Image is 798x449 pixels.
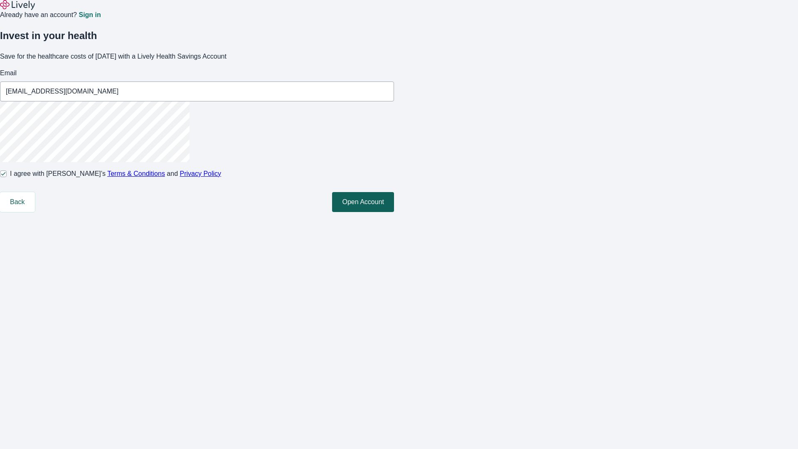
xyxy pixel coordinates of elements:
[10,169,221,179] span: I agree with [PERSON_NAME]’s and
[79,12,101,18] a: Sign in
[107,170,165,177] a: Terms & Conditions
[332,192,394,212] button: Open Account
[180,170,222,177] a: Privacy Policy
